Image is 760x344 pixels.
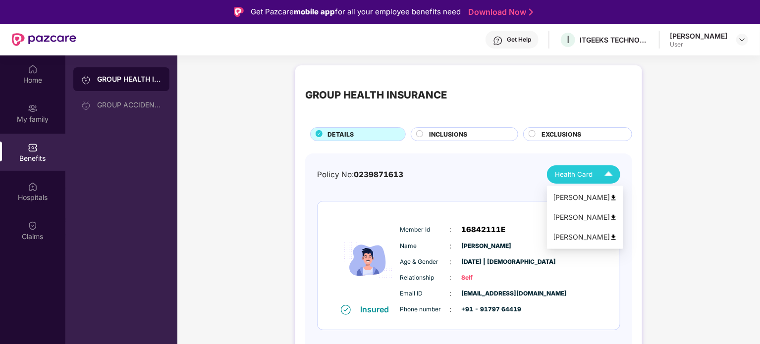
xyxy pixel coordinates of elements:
span: Age & Gender [400,257,450,267]
span: Email ID [400,289,450,298]
img: svg+xml;base64,PHN2ZyB3aWR0aD0iMjAiIGhlaWdodD0iMjAiIHZpZXdCb3g9IjAgMCAyMCAyMCIgZmlsbD0ibm9uZSIgeG... [81,75,91,85]
button: Health Card [547,165,620,184]
span: : [450,256,452,267]
span: 0239871613 [354,170,403,179]
img: svg+xml;base64,PHN2ZyBpZD0iSG9tZSIgeG1sbnM9Imh0dHA6Ly93d3cudzMub3JnLzIwMDAvc3ZnIiB3aWR0aD0iMjAiIG... [28,64,38,74]
span: Relationship [400,273,450,283]
span: : [450,272,452,283]
span: [PERSON_NAME] [462,242,511,251]
span: I [567,34,569,46]
span: Name [400,242,450,251]
span: DETAILS [327,130,354,139]
div: GROUP HEALTH INSURANCE [305,87,447,103]
span: : [450,288,452,299]
span: INCLUSIONS [429,130,467,139]
div: Get Help [507,36,531,44]
img: Icuh8uwCUCF+XjCZyLQsAKiDCM9HiE6CMYmKQaPGkZKaA32CAAACiQcFBJY0IsAAAAASUVORK5CYII= [600,166,617,183]
a: Download Now [468,7,530,17]
strong: mobile app [294,7,335,16]
img: svg+xml;base64,PHN2ZyB4bWxucz0iaHR0cDovL3d3dy53My5vcmcvMjAwMC9zdmciIHdpZHRoPSIxNiIgaGVpZ2h0PSIxNi... [341,305,351,315]
img: svg+xml;base64,PHN2ZyB4bWxucz0iaHR0cDovL3d3dy53My5vcmcvMjAwMC9zdmciIHdpZHRoPSI0OCIgaGVpZ2h0PSI0OC... [610,214,617,221]
img: svg+xml;base64,PHN2ZyB4bWxucz0iaHR0cDovL3d3dy53My5vcmcvMjAwMC9zdmciIHdpZHRoPSI0OCIgaGVpZ2h0PSI0OC... [610,194,617,201]
span: 16842111E [462,224,506,236]
div: [PERSON_NAME] [553,232,617,243]
img: svg+xml;base64,PHN2ZyBpZD0iSGVscC0zMngzMiIgeG1sbnM9Imh0dHA6Ly93d3cudzMub3JnLzIwMDAvc3ZnIiB3aWR0aD... [493,36,503,46]
div: GROUP ACCIDENTAL INSURANCE [97,101,162,109]
span: Phone number [400,305,450,314]
span: EXCLUSIONS [542,130,581,139]
span: : [450,241,452,251]
span: Health Card [555,169,593,180]
img: svg+xml;base64,PHN2ZyBpZD0iQ2xhaW0iIHhtbG5zPSJodHRwOi8vd3d3LnczLm9yZy8yMDAwL3N2ZyIgd2lkdGg9IjIwIi... [28,221,38,231]
span: : [450,224,452,235]
div: ITGEEKS TECHNOLOGIES [580,35,649,45]
div: GROUP HEALTH INSURANCE [97,74,162,84]
span: +91 - 91797 64419 [462,305,511,314]
div: [PERSON_NAME] [670,31,727,41]
div: User [670,41,727,49]
img: svg+xml;base64,PHN2ZyBpZD0iSG9zcGl0YWxzIiB4bWxucz0iaHR0cDovL3d3dy53My5vcmcvMjAwMC9zdmciIHdpZHRoPS... [28,182,38,192]
img: svg+xml;base64,PHN2ZyB3aWR0aD0iMjAiIGhlaWdodD0iMjAiIHZpZXdCb3g9IjAgMCAyMCAyMCIgZmlsbD0ibm9uZSIgeG... [28,103,38,113]
div: Get Pazcare for all your employee benefits need [251,6,461,18]
span: : [450,304,452,315]
img: svg+xml;base64,PHN2ZyB4bWxucz0iaHR0cDovL3d3dy53My5vcmcvMjAwMC9zdmciIHdpZHRoPSI0OCIgaGVpZ2h0PSI0OC... [610,234,617,241]
div: [PERSON_NAME] [553,212,617,223]
img: svg+xml;base64,PHN2ZyBpZD0iQmVuZWZpdHMiIHhtbG5zPSJodHRwOi8vd3d3LnczLm9yZy8yMDAwL3N2ZyIgd2lkdGg9Ij... [28,143,38,152]
img: Logo [234,7,244,17]
img: New Pazcare Logo [12,33,76,46]
img: svg+xml;base64,PHN2ZyBpZD0iRHJvcGRvd24tMzJ4MzIiIHhtbG5zPSJodHRwOi8vd3d3LnczLm9yZy8yMDAwL3N2ZyIgd2... [738,36,746,44]
div: [PERSON_NAME] [553,192,617,203]
div: Policy No: [317,169,403,181]
img: icon [338,216,398,304]
div: Insured [361,304,395,314]
span: Self [462,273,511,283]
span: Member Id [400,225,450,235]
span: [DATE] | [DEMOGRAPHIC_DATA] [462,257,511,267]
span: [EMAIL_ADDRESS][DOMAIN_NAME] [462,289,511,298]
img: Stroke [529,7,533,17]
img: svg+xml;base64,PHN2ZyB3aWR0aD0iMjAiIGhlaWdodD0iMjAiIHZpZXdCb3g9IjAgMCAyMCAyMCIgZmlsbD0ibm9uZSIgeG... [81,100,91,110]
